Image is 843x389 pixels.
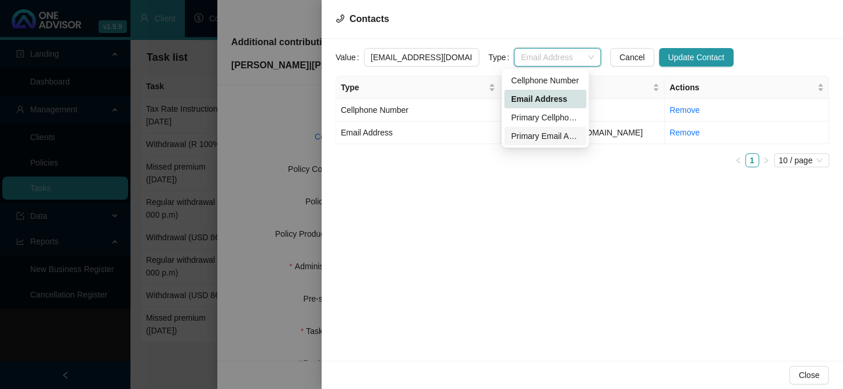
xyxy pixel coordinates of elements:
[731,153,745,167] button: left
[504,108,586,127] div: Primary Cellphone Number
[504,127,586,145] div: Primary Email Address
[762,157,769,164] span: right
[789,366,829,384] button: Close
[745,153,759,167] li: 1
[746,154,758,167] a: 1
[341,81,486,94] span: Type
[341,105,408,115] span: Cellphone Number
[504,90,586,108] div: Email Address
[774,153,829,167] div: Page Size
[731,153,745,167] li: Previous Page
[759,153,773,167] li: Next Page
[798,369,819,381] span: Close
[501,76,665,99] th: Value
[349,14,389,24] span: Contacts
[511,111,579,124] div: Primary Cellphone Number
[504,71,586,90] div: Cellphone Number
[511,93,579,105] div: Email Address
[759,153,773,167] button: right
[501,99,665,122] td: 0836620686
[669,81,815,94] span: Actions
[619,51,645,64] span: Cancel
[335,48,364,67] label: Value
[521,49,594,66] span: Email Address
[501,122,665,144] td: [EMAIL_ADDRESS][DOMAIN_NAME]
[779,154,824,167] span: 10 / page
[669,128,699,137] a: Remove
[335,14,345,23] span: phone
[735,157,742,164] span: left
[665,76,829,99] th: Actions
[511,130,579,142] div: Primary Email Address
[488,48,514,67] label: Type
[336,76,501,99] th: Type
[610,48,654,67] button: Cancel
[669,105,699,115] a: Remove
[668,51,724,64] span: Update Contact
[341,128,392,137] span: Email Address
[511,74,579,87] div: Cellphone Number
[659,48,733,67] button: Update Contact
